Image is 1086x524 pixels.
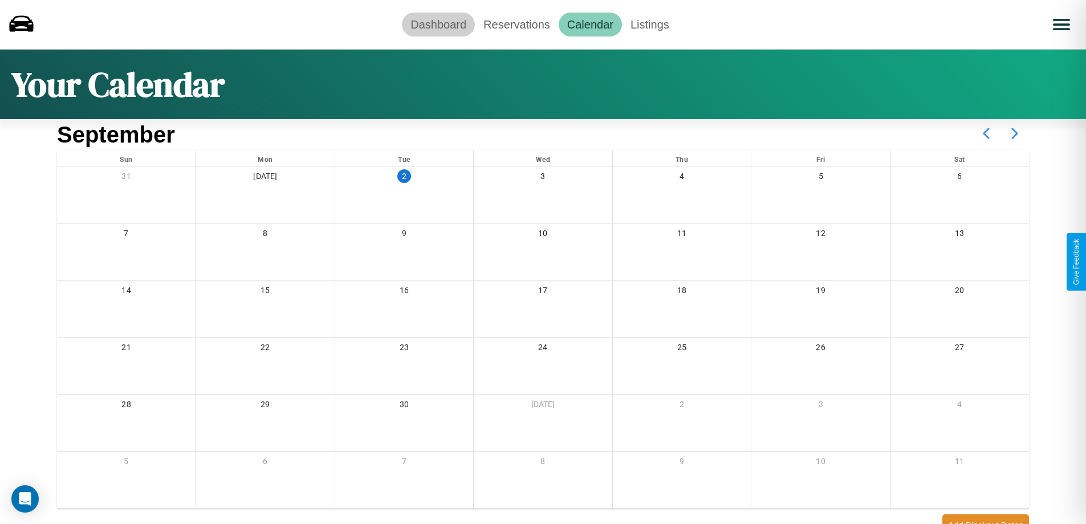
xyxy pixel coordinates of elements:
[890,224,1029,247] div: 13
[751,395,890,418] div: 3
[890,281,1029,304] div: 20
[335,281,474,304] div: 16
[613,281,751,304] div: 18
[57,166,196,190] div: 31
[613,452,751,475] div: 9
[474,150,612,166] div: Wed
[890,166,1029,190] div: 6
[397,169,411,183] div: 2
[57,150,196,166] div: Sun
[57,338,196,361] div: 21
[474,395,612,418] div: [DATE]
[890,452,1029,475] div: 11
[196,150,335,166] div: Mon
[196,452,335,475] div: 6
[196,224,335,247] div: 8
[57,224,196,247] div: 7
[57,122,175,148] h2: September
[1046,9,1077,40] button: Open menu
[11,61,225,108] h1: Your Calendar
[613,166,751,190] div: 4
[335,395,474,418] div: 30
[890,395,1029,418] div: 4
[196,338,335,361] div: 22
[11,485,39,513] div: Open Intercom Messenger
[751,281,890,304] div: 19
[751,452,890,475] div: 10
[751,166,890,190] div: 5
[474,166,612,190] div: 3
[622,13,678,36] a: Listings
[402,13,475,36] a: Dashboard
[196,395,335,418] div: 29
[196,281,335,304] div: 15
[751,338,890,361] div: 26
[474,224,612,247] div: 10
[474,452,612,475] div: 8
[474,338,612,361] div: 24
[196,166,335,190] div: [DATE]
[890,150,1029,166] div: Sat
[57,281,196,304] div: 14
[751,150,890,166] div: Fri
[335,150,474,166] div: Tue
[57,395,196,418] div: 28
[335,452,474,475] div: 7
[890,338,1029,361] div: 27
[559,13,622,36] a: Calendar
[474,281,612,304] div: 17
[613,224,751,247] div: 11
[1072,239,1080,285] div: Give Feedback
[335,338,474,361] div: 23
[613,395,751,418] div: 2
[613,150,751,166] div: Thu
[613,338,751,361] div: 25
[475,13,559,36] a: Reservations
[57,452,196,475] div: 5
[751,224,890,247] div: 12
[335,224,474,247] div: 9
